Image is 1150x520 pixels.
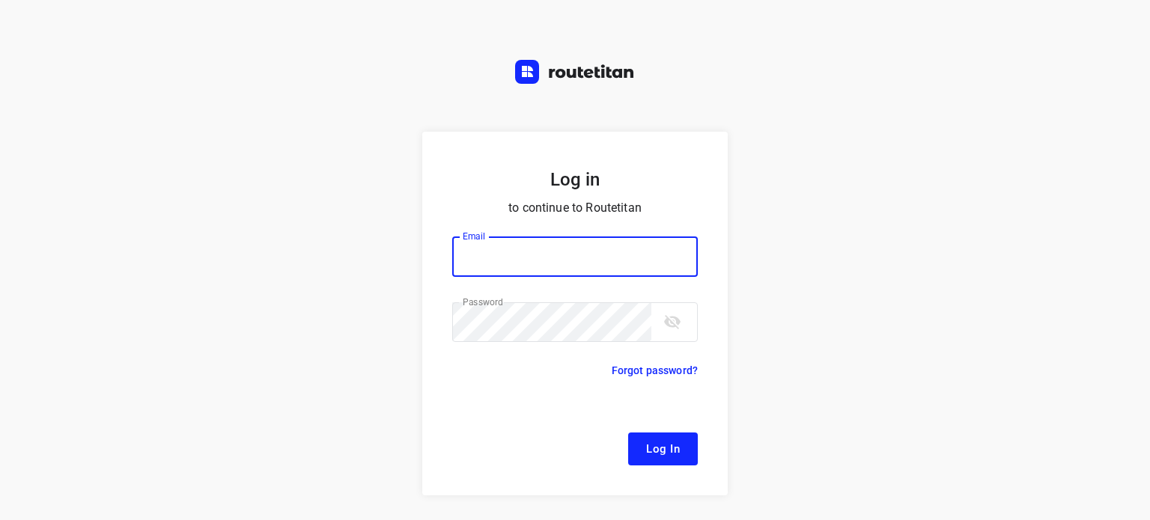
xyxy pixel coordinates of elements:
[612,361,698,379] p: Forgot password?
[646,439,680,459] span: Log In
[628,432,698,465] button: Log In
[657,307,687,337] button: toggle password visibility
[452,168,698,192] h5: Log in
[452,198,698,218] p: to continue to Routetitan
[515,60,635,84] img: Routetitan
